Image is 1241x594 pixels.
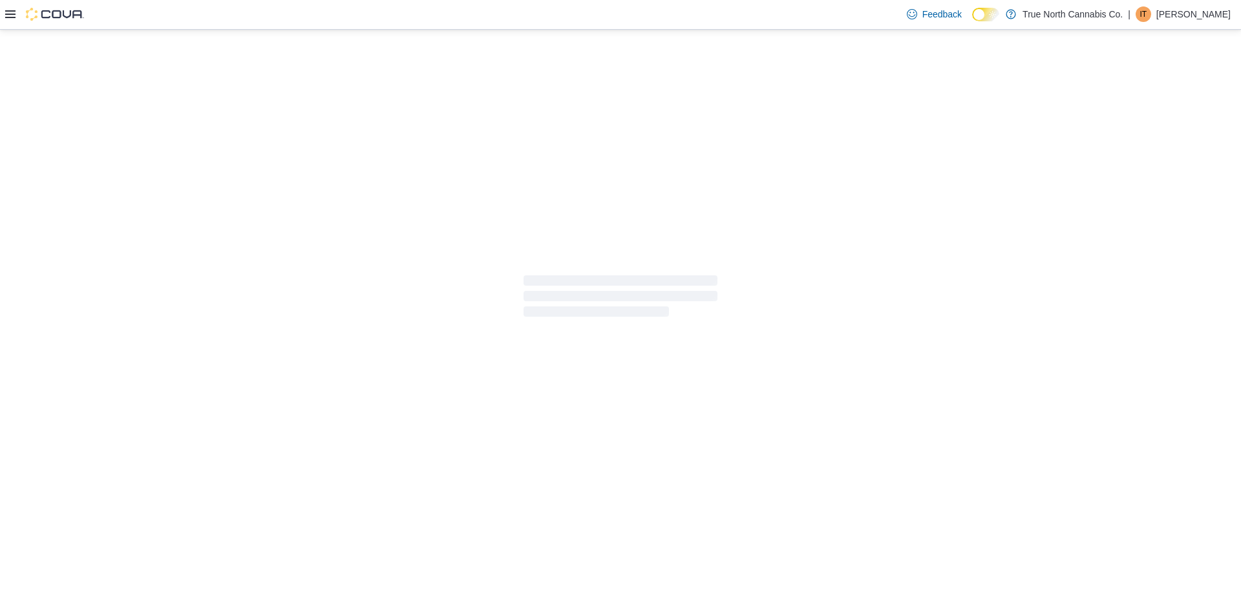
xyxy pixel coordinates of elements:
span: Loading [524,278,717,319]
a: Feedback [902,1,967,27]
p: | [1128,6,1130,22]
p: [PERSON_NAME] [1156,6,1231,22]
span: IT [1140,6,1147,22]
img: Cova [26,8,84,21]
p: True North Cannabis Co. [1023,6,1123,22]
div: Isabella Thompson [1136,6,1151,22]
input: Dark Mode [972,8,999,21]
span: Dark Mode [972,21,973,22]
span: Feedback [922,8,962,21]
